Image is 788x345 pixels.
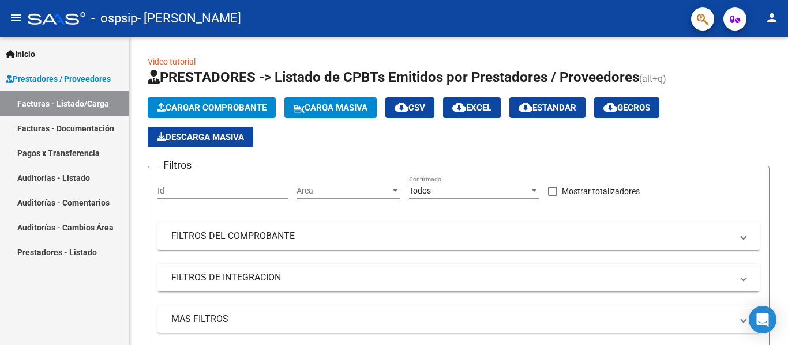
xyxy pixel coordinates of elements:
mat-panel-title: MAS FILTROS [171,313,732,325]
mat-icon: cloud_download [519,100,532,114]
span: Inicio [6,48,35,60]
mat-expansion-panel-header: FILTROS DE INTEGRACION [157,264,760,291]
span: CSV [395,103,425,113]
button: Estandar [509,97,586,118]
span: Descarga Masiva [157,132,244,142]
span: Carga Masiva [294,103,367,113]
span: Estandar [519,103,576,113]
span: Prestadores / Proveedores [6,73,111,85]
app-download-masive: Descarga masiva de comprobantes (adjuntos) [148,127,253,147]
mat-icon: person [765,11,779,25]
span: (alt+q) [639,73,666,84]
h3: Filtros [157,157,197,173]
span: Gecros [603,103,650,113]
span: Cargar Comprobante [157,103,267,113]
button: Descarga Masiva [148,127,253,147]
span: - [PERSON_NAME] [137,6,241,31]
button: Gecros [594,97,659,118]
span: Area [297,186,390,196]
mat-icon: cloud_download [395,100,408,114]
button: CSV [385,97,434,118]
button: Carga Masiva [284,97,377,118]
span: EXCEL [452,103,491,113]
mat-icon: cloud_download [452,100,466,114]
button: Cargar Comprobante [148,97,276,118]
mat-panel-title: FILTROS DEL COMPROBANTE [171,230,732,242]
mat-expansion-panel-header: MAS FILTROS [157,305,760,333]
div: Open Intercom Messenger [749,306,776,333]
mat-icon: menu [9,11,23,25]
span: Todos [409,186,431,195]
a: Video tutorial [148,57,196,66]
span: Mostrar totalizadores [562,184,640,198]
mat-icon: cloud_download [603,100,617,114]
mat-panel-title: FILTROS DE INTEGRACION [171,271,732,284]
span: - ospsip [91,6,137,31]
mat-expansion-panel-header: FILTROS DEL COMPROBANTE [157,222,760,250]
span: PRESTADORES -> Listado de CPBTs Emitidos por Prestadores / Proveedores [148,69,639,85]
button: EXCEL [443,97,501,118]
